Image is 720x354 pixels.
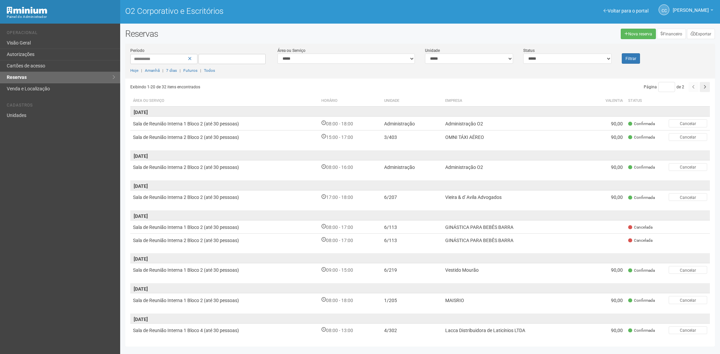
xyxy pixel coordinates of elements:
font: | [141,68,142,73]
font: Financeiro [663,32,682,36]
button: Cancelar [669,296,707,304]
font: Sala de Reunião Interna 1 Bloco 2 (até 30 pessoas) [133,225,239,230]
font: 15:00 - 17:00 [326,135,353,140]
font: 6/207 [384,195,397,200]
a: Amanhã [145,68,160,73]
font: Operacional [7,30,37,35]
font: Cancelar [680,195,696,200]
font: Visão Geral [7,40,31,46]
font: Cancelar [680,135,696,140]
font: [PERSON_NAME] [673,7,709,13]
font: Cancelada [634,238,652,243]
font: Sala de Reunião Interna 2 Bloco 2 (até 30 pessoas) [133,238,239,243]
font: Reservas [125,29,158,39]
span: Camila Catarina Lima [673,1,709,13]
font: Exibindo 1-20 de 32 itens encontrados [130,85,200,89]
font: Sala de Reunião Interna 2 Bloco 2 (até 30 pessoas) [133,135,239,140]
font: Administração O2 [445,121,483,126]
font: Confirmada [634,268,655,273]
font: [DATE] [134,183,148,189]
a: CC [659,4,669,15]
font: 17:00 - 18:00 [326,195,353,200]
font: 90,00 [611,121,623,126]
font: Cancelar [680,165,696,170]
font: 08:00 - 16:00 [326,165,353,170]
font: Valentia [606,98,623,103]
a: Todos [204,68,215,73]
font: | [200,68,201,73]
font: Confirmada [634,165,655,170]
font: 90,00 [611,135,623,140]
font: Período [130,48,144,53]
font: [DATE] [134,153,148,159]
font: | [180,68,181,73]
font: 90,00 [611,195,623,200]
a: 7 dias [166,68,177,73]
font: [DATE] [134,110,148,115]
font: Empresa [445,98,462,103]
font: MAISRIO [445,298,464,303]
button: Filtrar [622,53,640,64]
font: 90,00 [611,298,623,303]
font: Área ou Serviço [133,98,164,103]
font: Exportar [696,32,711,36]
font: GINÁSTICA PARA BEBÊS BARRA [445,238,513,243]
font: Sala de Reunião Interna 1 Bloco 2 (até 30 pessoas) [133,121,239,126]
font: 08:00 - 18:00 [326,121,353,126]
font: Confirmada [634,135,655,140]
a: Nova reserva [621,29,656,39]
font: Cancelar [680,328,696,333]
button: Cancelar [669,326,707,334]
button: Cancelar [669,119,707,127]
font: CC [662,8,667,13]
font: Unidade [384,98,399,103]
font: Sala de Reunião Interna 1 Bloco 4 (até 30 pessoas) [133,328,239,333]
font: 08:00 - 17:00 [326,238,353,243]
font: Lacca Distribuidora de Laticínios LTDA [445,328,525,333]
font: O2 Corporativo e Escritórios [125,6,223,16]
font: Confirmada [634,328,655,333]
font: Cancelar [680,268,696,272]
a: Hoje [130,68,138,73]
font: Sala de Reunião Interna 2 Bloco 2 (até 30 pessoas) [133,165,239,170]
font: GINÁSTICA PARA BEBÊS BARRA [445,225,513,230]
font: Voltar para o portal [608,8,648,13]
font: 08:00 - 18:00 [326,298,353,303]
font: Filtrar [625,56,636,61]
font: Página [644,85,657,89]
font: 3/403 [384,135,397,140]
a: Voltar para o portal [604,8,648,13]
img: Mínimo [7,7,47,14]
font: Cartões de acesso [7,63,45,68]
font: 4/302 [384,328,397,333]
font: Status [628,98,642,103]
font: Painel do Administrador [7,15,47,19]
a: Financeiro [657,29,686,39]
font: 6/219 [384,268,397,273]
font: Sala de Reunião Interna 2 Bloco 2 (até 30 pessoas) [133,195,239,200]
font: Cancelar [680,121,696,126]
font: Vieira & d' Avila Advogados [445,195,502,200]
font: Venda e Localização [7,86,50,91]
font: Confirmada [634,195,655,200]
font: Administração [384,121,415,126]
font: 1/205 [384,298,397,303]
font: Status [523,48,535,53]
font: [DATE] [134,256,148,262]
font: Administração [384,165,415,170]
font: Vestido Mourão [445,268,479,273]
font: 08:00 - 13:00 [326,328,353,333]
font: [DATE] [134,317,148,322]
font: OMNI TÁXI AÉREO [445,135,484,140]
font: 90,00 [611,268,623,273]
font: 6/113 [384,225,397,230]
font: 6/113 [384,238,397,243]
font: 90,00 [611,328,623,333]
font: Nova reserva [628,32,652,36]
font: Sala de Reunião Interna 1 Bloco 2 (até 30 pessoas) [133,268,239,273]
font: de 2 [676,85,684,89]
